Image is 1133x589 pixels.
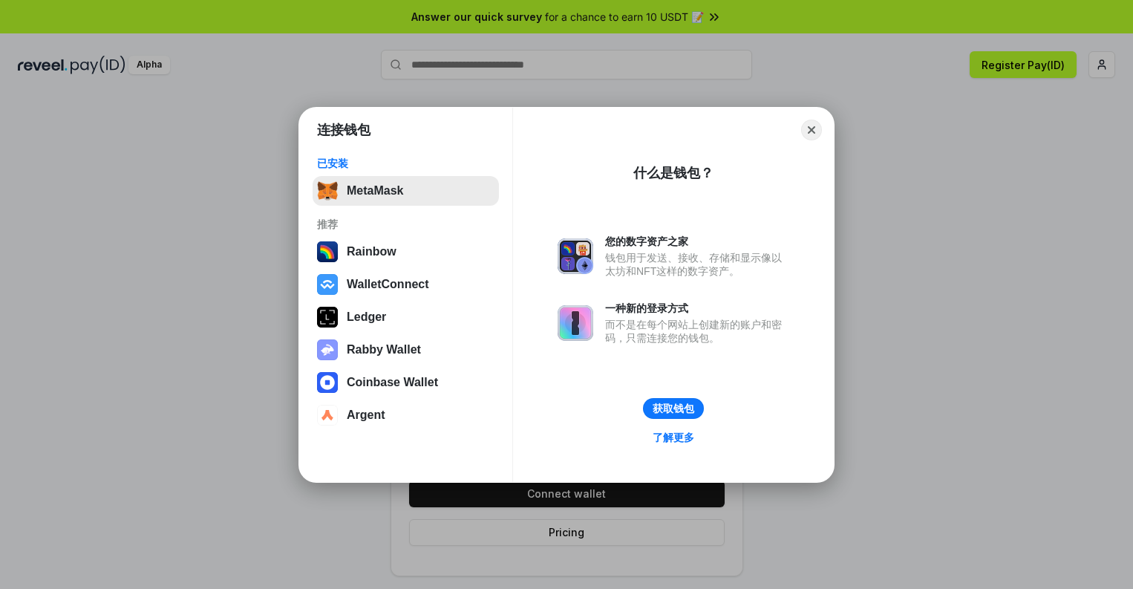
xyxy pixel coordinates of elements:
h1: 连接钱包 [317,121,370,139]
div: 获取钱包 [653,402,694,415]
img: svg+xml,%3Csvg%20xmlns%3D%22http%3A%2F%2Fwww.w3.org%2F2000%2Fsvg%22%20fill%3D%22none%22%20viewBox... [558,305,593,341]
div: Argent [347,409,385,422]
div: 而不是在每个网站上创建新的账户和密码，只需连接您的钱包。 [605,318,789,345]
div: MetaMask [347,184,403,198]
div: Rainbow [347,245,396,258]
img: svg+xml,%3Csvg%20width%3D%2228%22%20height%3D%2228%22%20viewBox%3D%220%200%2028%2028%22%20fill%3D... [317,372,338,393]
a: 了解更多 [644,428,703,447]
button: 获取钱包 [643,398,704,419]
div: WalletConnect [347,278,429,291]
div: 推荐 [317,218,494,231]
div: 什么是钱包？ [633,164,714,182]
img: svg+xml,%3Csvg%20xmlns%3D%22http%3A%2F%2Fwww.w3.org%2F2000%2Fsvg%22%20fill%3D%22none%22%20viewBox... [558,238,593,274]
div: Ledger [347,310,386,324]
button: WalletConnect [313,270,499,299]
div: 已安装 [317,157,494,170]
div: 了解更多 [653,431,694,444]
img: svg+xml,%3Csvg%20fill%3D%22none%22%20height%3D%2233%22%20viewBox%3D%220%200%2035%2033%22%20width%... [317,180,338,201]
button: Rabby Wallet [313,335,499,365]
div: Rabby Wallet [347,343,421,357]
img: svg+xml,%3Csvg%20xmlns%3D%22http%3A%2F%2Fwww.w3.org%2F2000%2Fsvg%22%20width%3D%2228%22%20height%3... [317,307,338,328]
img: svg+xml,%3Csvg%20width%3D%2228%22%20height%3D%2228%22%20viewBox%3D%220%200%2028%2028%22%20fill%3D... [317,405,338,426]
button: Argent [313,400,499,430]
button: Ledger [313,302,499,332]
button: Rainbow [313,237,499,267]
img: svg+xml,%3Csvg%20width%3D%22120%22%20height%3D%22120%22%20viewBox%3D%220%200%20120%20120%22%20fil... [317,241,338,262]
div: Coinbase Wallet [347,376,438,389]
div: 您的数字资产之家 [605,235,789,248]
button: Coinbase Wallet [313,368,499,397]
button: MetaMask [313,176,499,206]
button: Close [801,120,822,140]
div: 一种新的登录方式 [605,302,789,315]
img: svg+xml,%3Csvg%20xmlns%3D%22http%3A%2F%2Fwww.w3.org%2F2000%2Fsvg%22%20fill%3D%22none%22%20viewBox... [317,339,338,360]
img: svg+xml,%3Csvg%20width%3D%2228%22%20height%3D%2228%22%20viewBox%3D%220%200%2028%2028%22%20fill%3D... [317,274,338,295]
div: 钱包用于发送、接收、存储和显示像以太坊和NFT这样的数字资产。 [605,251,789,278]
